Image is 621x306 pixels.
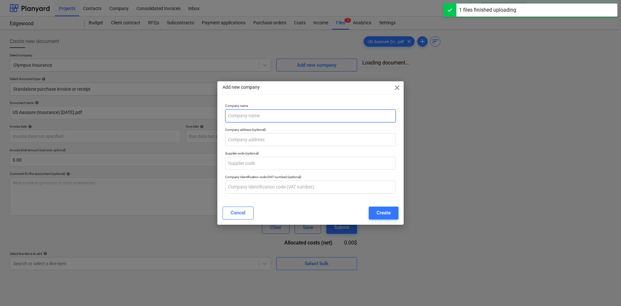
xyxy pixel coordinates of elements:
[225,133,396,146] input: Company address
[369,207,398,220] button: Create
[223,84,260,91] p: Add new company
[225,104,396,109] p: Company name
[225,181,396,194] input: Company Identification code (VAT number)
[376,209,391,217] div: Create
[225,175,396,180] p: Company Identification code (VAT number) (optional)
[231,209,245,217] div: Cancel
[225,151,396,157] p: Supplier code (optional)
[459,6,516,14] div: 1 files finished uploading
[589,275,621,306] iframe: Chat Widget
[225,128,396,133] p: Company address (optional)
[223,207,254,220] button: Cancel
[393,84,401,92] span: close
[225,109,396,122] input: Company name
[225,157,396,170] input: Supplier code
